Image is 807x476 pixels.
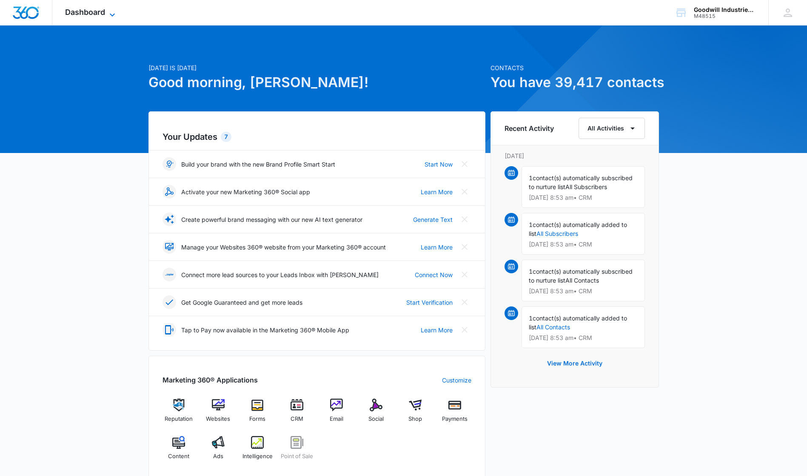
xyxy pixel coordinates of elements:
[181,326,349,334] p: Tap to Pay now available in the Marketing 360® Mobile App
[425,160,453,169] a: Start Now
[320,399,353,429] a: Email
[539,353,611,374] button: View More Activity
[148,72,485,93] h1: Good morning, [PERSON_NAME]!
[458,295,471,309] button: Close
[529,335,638,341] p: [DATE] 8:53 am • CRM
[163,375,258,385] h2: Marketing 360® Applications
[65,8,105,17] span: Dashboard
[536,230,578,237] a: All Subscribers
[213,452,223,461] span: Ads
[406,298,453,307] a: Start Verification
[281,436,314,467] a: Point of Sale
[536,323,570,331] a: All Contacts
[165,415,193,423] span: Reputation
[529,314,533,322] span: 1
[529,195,638,201] p: [DATE] 8:53 am • CRM
[442,376,471,385] a: Customize
[181,270,379,279] p: Connect more lead sources to your Leads Inbox with [PERSON_NAME]
[242,452,273,461] span: Intelligence
[458,268,471,281] button: Close
[415,270,453,279] a: Connect Now
[241,399,274,429] a: Forms
[241,436,274,467] a: Intelligence
[529,221,533,228] span: 1
[565,183,607,190] span: All Subscribers
[206,415,230,423] span: Websites
[163,130,471,143] h2: Your Updates
[281,399,314,429] a: CRM
[148,63,485,72] p: [DATE] is [DATE]
[490,72,659,93] h1: You have 39,417 contacts
[529,241,638,247] p: [DATE] 8:53 am • CRM
[529,221,627,237] span: contact(s) automatically added to list
[413,215,453,224] a: Generate Text
[163,399,195,429] a: Reputation
[439,399,471,429] a: Payments
[181,215,362,224] p: Create powerful brand messaging with our new AI text generator
[458,240,471,254] button: Close
[565,277,599,284] span: All Contacts
[458,323,471,337] button: Close
[421,326,453,334] a: Learn More
[505,151,645,160] p: [DATE]
[399,399,432,429] a: Shop
[505,123,554,133] h6: Recent Activity
[421,243,453,252] a: Learn More
[490,63,659,72] p: Contacts
[408,415,422,423] span: Shop
[359,399,392,429] a: Social
[529,314,627,331] span: contact(s) automatically added to list
[529,268,633,284] span: contact(s) automatically subscribed to nurture list
[458,185,471,198] button: Close
[168,452,189,461] span: Content
[368,415,384,423] span: Social
[442,415,468,423] span: Payments
[694,6,756,13] div: account name
[202,436,234,467] a: Ads
[163,436,195,467] a: Content
[249,415,265,423] span: Forms
[330,415,343,423] span: Email
[202,399,234,429] a: Websites
[291,415,303,423] span: CRM
[529,174,633,190] span: contact(s) automatically subscribed to nurture list
[529,174,533,181] span: 1
[529,268,533,275] span: 1
[694,13,756,19] div: account id
[181,160,335,169] p: Build your brand with the new Brand Profile Smart Start
[221,132,231,142] div: 7
[458,212,471,226] button: Close
[421,187,453,196] a: Learn More
[181,243,386,252] p: Manage your Websites 360® website from your Marketing 360® account
[181,187,310,196] p: Activate your new Marketing 360® Social app
[529,288,638,294] p: [DATE] 8:53 am • CRM
[458,157,471,171] button: Close
[281,452,313,461] span: Point of Sale
[579,118,645,139] button: All Activities
[181,298,302,307] p: Get Google Guaranteed and get more leads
